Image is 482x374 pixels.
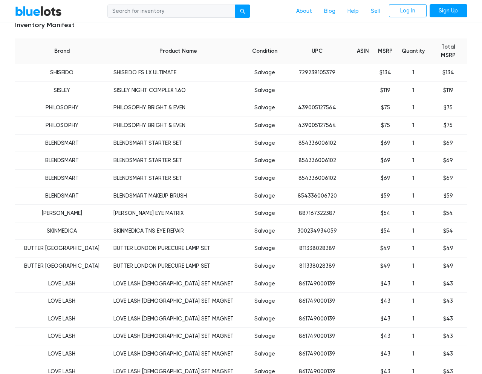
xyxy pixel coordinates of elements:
td: $75 [429,99,467,117]
td: BLENDSMART [15,134,109,152]
td: [PERSON_NAME] [15,205,109,222]
td: LOVE LASH [DEMOGRAPHIC_DATA] SET MAGNET [109,275,248,293]
td: SKINMEDICA TNS EYE REPAIR [109,222,248,240]
td: BLENDSMART [15,169,109,187]
td: $69 [429,169,467,187]
td: 854336006102 [282,152,352,170]
td: BLENDSMART [15,187,109,205]
td: 854336006102 [282,134,352,152]
td: $75 [429,117,467,135]
td: $69 [429,134,467,152]
td: BLENDSMART [15,152,109,170]
td: Salvage [248,222,282,240]
td: Salvage [248,187,282,205]
td: 1 [397,64,429,82]
td: Salvage [248,275,282,293]
td: Salvage [248,257,282,275]
td: Salvage [248,293,282,310]
td: $134 [429,64,467,82]
td: $119 [429,81,467,99]
th: Brand [15,38,109,64]
td: PHILOSOPHY BRIGHT & EVEN [109,99,248,117]
td: 1 [397,293,429,310]
a: About [290,4,318,18]
td: BUTTER LONDON PURECURE LAMP SET [109,257,248,275]
td: 854336006102 [282,169,352,187]
th: Quantity [397,38,429,64]
td: SISLEY [15,81,109,99]
td: 729238105379 [282,64,352,82]
td: 861749000139 [282,310,352,328]
td: $43 [429,328,467,345]
td: 1 [397,222,429,240]
td: $43 [429,293,467,310]
td: Salvage [248,64,282,82]
td: $54 [429,222,467,240]
td: 300234934059 [282,222,352,240]
td: 861749000139 [282,345,352,363]
td: $75 [373,117,397,135]
td: $43 [373,310,397,328]
td: BLENDSMART STARTER SET [109,134,248,152]
td: LOVE LASH [DEMOGRAPHIC_DATA] SET MAGNET [109,345,248,363]
th: Product Name [109,38,248,64]
td: $59 [429,187,467,205]
td: 887167322387 [282,205,352,222]
th: Total MSRP [429,38,467,64]
td: Salvage [248,345,282,363]
td: $43 [429,275,467,293]
td: 861749000139 [282,293,352,310]
td: SKINMEDICA [15,222,109,240]
td: BUTTER [GEOGRAPHIC_DATA] [15,240,109,258]
td: $69 [429,152,467,170]
td: BLENDSMART STARTER SET [109,152,248,170]
a: Sign Up [430,4,467,18]
td: $43 [429,310,467,328]
td: $59 [373,187,397,205]
td: $49 [429,257,467,275]
td: 811338028389 [282,240,352,258]
td: SHISEIDO [15,64,109,82]
a: Log In [389,4,427,18]
td: Salvage [248,205,282,222]
td: 861749000139 [282,328,352,345]
input: Search for inventory [107,5,236,18]
td: 1 [397,275,429,293]
td: Salvage [248,169,282,187]
td: 1 [397,345,429,363]
td: LOVE LASH [DEMOGRAPHIC_DATA] SET MAGNET [109,328,248,345]
td: $54 [429,205,467,222]
td: Salvage [248,328,282,345]
td: 439005127564 [282,117,352,135]
a: Sell [365,4,386,18]
td: $69 [373,134,397,152]
td: [PERSON_NAME] EYE MATRIX [109,205,248,222]
td: 1 [397,81,429,99]
td: PHILOSOPHY [15,99,109,117]
th: UPC [282,38,352,64]
td: $119 [373,81,397,99]
td: PHILOSOPHY [15,117,109,135]
td: $43 [373,345,397,363]
td: LOVE LASH [15,293,109,310]
td: 1 [397,187,429,205]
td: SHISEIDO FS LX ULTIMATE [109,64,248,82]
td: $43 [373,293,397,310]
td: $43 [373,328,397,345]
td: Salvage [248,81,282,99]
td: BUTTER LONDON PURECURE LAMP SET [109,240,248,258]
a: Blog [318,4,341,18]
td: 1 [397,169,429,187]
td: PHILOSOPHY BRIGHT & EVEN [109,117,248,135]
td: 811338028389 [282,257,352,275]
td: BLENDSMART STARTER SET [109,169,248,187]
td: 861749000139 [282,275,352,293]
td: $49 [429,240,467,258]
td: SISLEY NIGHT COMPLEX 1.6O [109,81,248,99]
td: $49 [373,257,397,275]
td: Salvage [248,99,282,117]
td: Salvage [248,310,282,328]
td: 439005127564 [282,99,352,117]
th: MSRP [373,38,397,64]
td: LOVE LASH [15,345,109,363]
